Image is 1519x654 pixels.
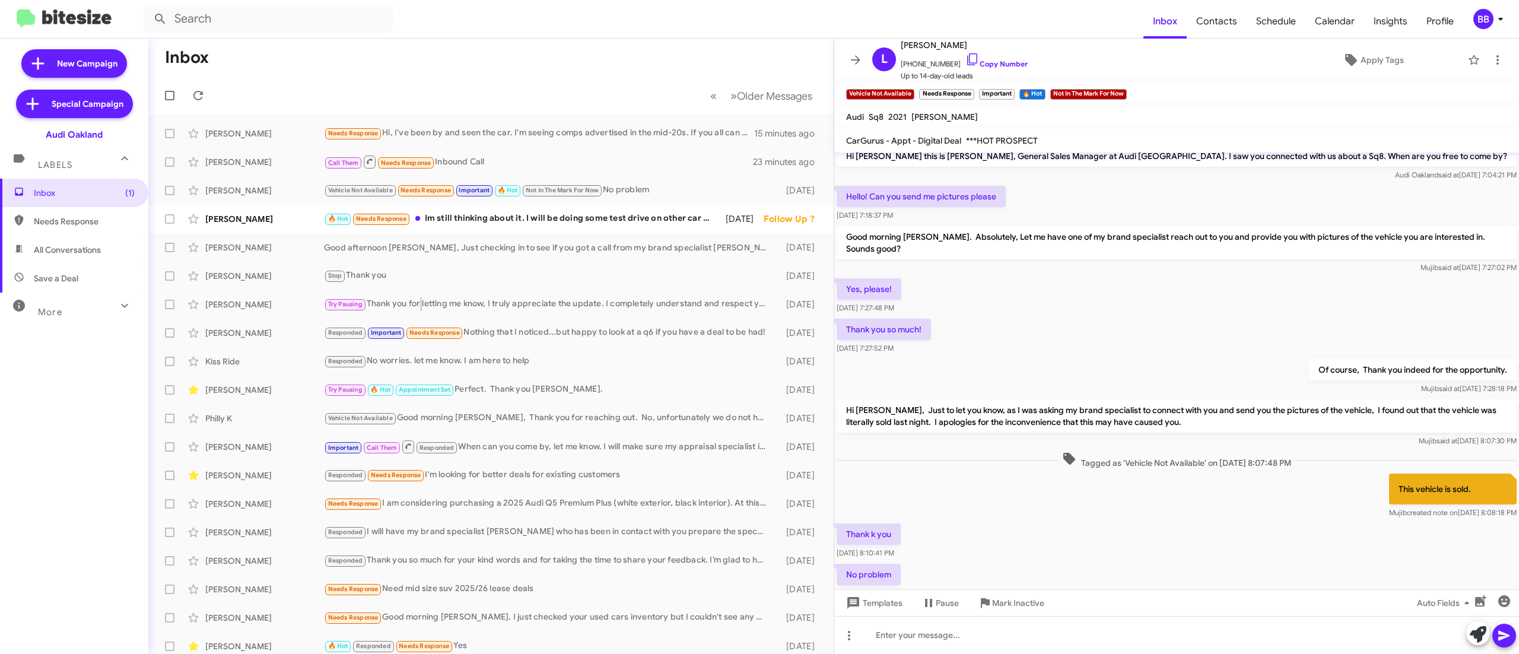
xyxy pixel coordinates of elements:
[846,135,961,146] span: CarGurus - Appt - Digital Deal
[205,384,324,396] div: [PERSON_NAME]
[371,329,402,336] span: Important
[38,307,62,318] span: More
[328,272,342,280] span: Stop
[16,90,133,118] a: Special Campaign
[773,384,824,396] div: [DATE]
[992,592,1044,614] span: Mark Inactive
[324,639,773,653] div: Yes
[328,557,363,564] span: Responded
[754,128,824,139] div: 15 minutes ago
[1389,508,1517,517] span: Mujib [DATE] 8:08:18 PM
[205,213,324,225] div: [PERSON_NAME]
[324,611,773,624] div: Good morning [PERSON_NAME]. I just checked your used cars inventory but I couldn't see any q7 is ...
[979,89,1015,100] small: Important
[324,497,773,510] div: I am considering purchasing a 2025 Audi Q5 Premium Plus (white exterior, black interior). At this...
[844,592,902,614] span: Templates
[526,186,599,194] span: Not In The Mark For Now
[1438,170,1459,179] span: said at
[704,84,819,108] nav: Page navigation example
[370,386,390,393] span: 🔥 Hot
[773,270,824,282] div: [DATE]
[837,564,901,585] p: No problem
[911,112,978,122] span: [PERSON_NAME]
[367,444,398,452] span: Call Them
[1283,49,1462,71] button: Apply Tags
[1417,4,1463,39] a: Profile
[737,90,812,103] span: Older Messages
[837,278,901,300] p: Yes, please!
[205,612,324,624] div: [PERSON_NAME]
[773,526,824,538] div: [DATE]
[401,186,451,194] span: Needs Response
[1439,384,1460,393] span: said at
[34,215,135,227] span: Needs Response
[837,226,1517,259] p: Good morning [PERSON_NAME]. Absolutely, Let me have one of my brand specialist reach out to you a...
[773,640,824,652] div: [DATE]
[1143,4,1187,39] span: Inbox
[1247,4,1305,39] a: Schedule
[324,383,773,396] div: Perfect. Thank you [PERSON_NAME].
[1305,4,1364,39] a: Calendar
[773,441,824,453] div: [DATE]
[21,49,127,78] a: New Campaign
[144,5,393,33] input: Search
[966,135,1038,146] span: ***HOT PROSPECT
[328,528,363,536] span: Responded
[205,498,324,510] div: [PERSON_NAME]
[1421,384,1517,393] span: Mujib [DATE] 7:28:18 PM
[1057,452,1296,469] span: Tagged as 'Vehicle Not Available' on [DATE] 8:07:48 PM
[1407,592,1483,614] button: Auto Fields
[846,112,864,122] span: Audi
[837,303,894,312] span: [DATE] 7:27:48 PM
[328,186,393,194] span: Vehicle Not Available
[328,300,363,308] span: Try Pausing
[773,498,824,510] div: [DATE]
[753,156,824,168] div: 23 minutes ago
[324,582,773,596] div: Need mid size suv 2025/26 lease deals
[888,112,907,122] span: 2021
[1364,4,1417,39] span: Insights
[1019,89,1045,100] small: 🔥 Hot
[125,187,135,199] span: (1)
[965,59,1028,68] a: Copy Number
[328,129,379,137] span: Needs Response
[328,642,348,650] span: 🔥 Hot
[399,642,449,650] span: Needs Response
[328,159,359,167] span: Call Them
[710,88,717,103] span: «
[869,112,884,122] span: Sq8
[837,523,901,545] p: Thank k you
[936,592,959,614] span: Pause
[1417,592,1474,614] span: Auto Fields
[356,642,391,650] span: Responded
[328,215,348,223] span: 🔥 Hot
[1309,359,1517,380] p: Of course, Thank you indeed for the opportunity.
[328,614,379,621] span: Needs Response
[205,583,324,595] div: [PERSON_NAME]
[381,159,431,167] span: Needs Response
[773,327,824,339] div: [DATE]
[837,211,893,220] span: [DATE] 7:18:37 PM
[1437,436,1457,445] span: said at
[498,186,518,194] span: 🔥 Hot
[730,88,737,103] span: »
[901,70,1028,82] span: Up to 14-day-old leads
[34,272,78,284] span: Save a Deal
[1473,9,1493,29] div: BB
[205,270,324,282] div: [PERSON_NAME]
[773,583,824,595] div: [DATE]
[1407,508,1458,517] span: created note on
[52,98,123,110] span: Special Campaign
[205,128,324,139] div: [PERSON_NAME]
[846,89,914,100] small: Vehicle Not Available
[901,52,1028,70] span: [PHONE_NUMBER]
[1421,263,1517,272] span: Mujib [DATE] 7:27:02 PM
[371,471,421,479] span: Needs Response
[912,592,968,614] button: Pause
[205,640,324,652] div: [PERSON_NAME]
[328,329,363,336] span: Responded
[324,468,773,482] div: I'm looking for better deals for existing customers
[324,297,773,311] div: Thank you for letting me know, I truly appreciate the update. I completely understand and respect...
